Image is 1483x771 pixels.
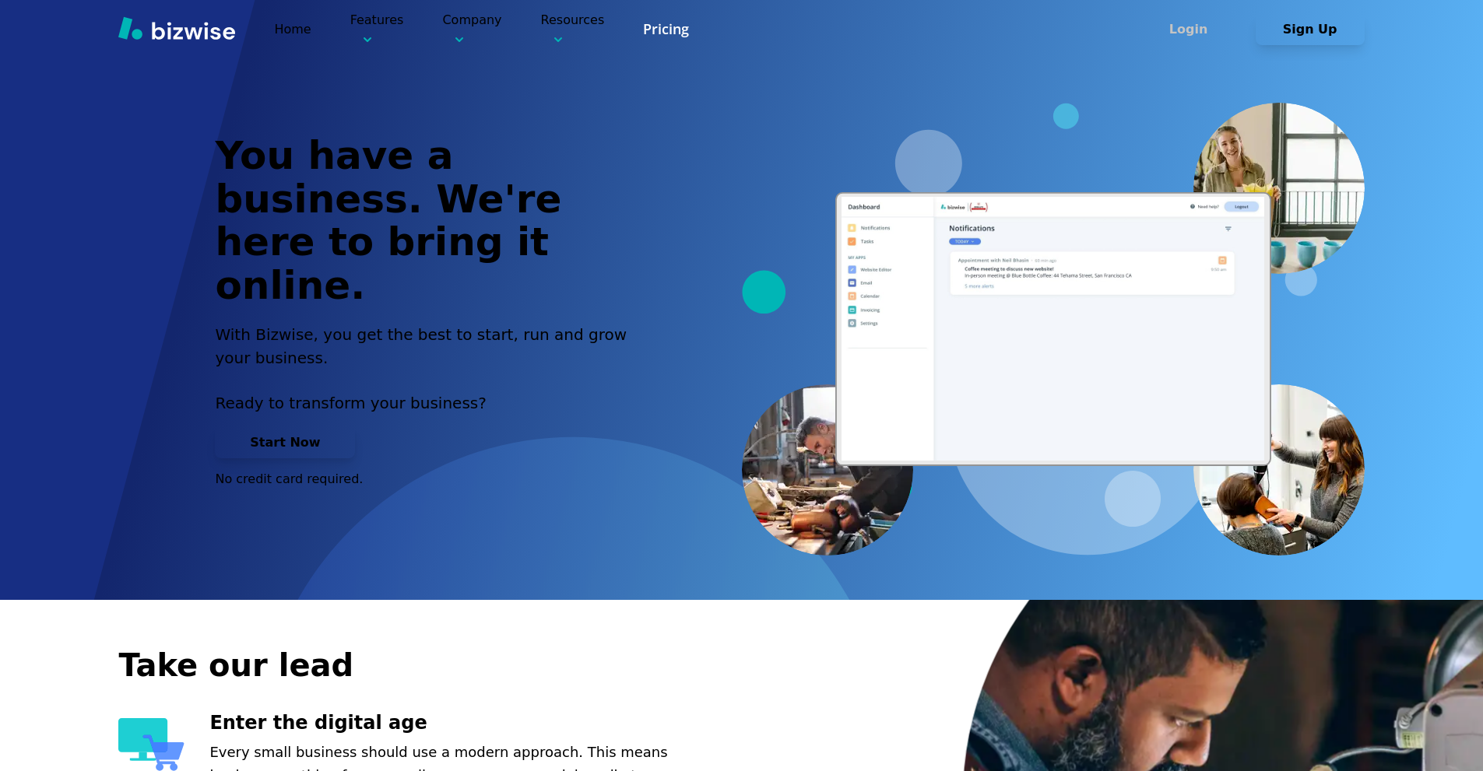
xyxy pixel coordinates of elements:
[1134,22,1256,37] a: Login
[215,323,645,370] h2: With Bizwise, you get the best to start, run and grow your business.
[215,435,355,450] a: Start Now
[541,11,605,47] p: Resources
[215,471,645,488] p: No credit card required.
[1256,22,1365,37] a: Sign Up
[215,135,645,307] h1: You have a business. We're here to bring it online.
[215,391,645,415] p: Ready to transform your business?
[350,11,404,47] p: Features
[1256,14,1365,45] button: Sign Up
[209,710,702,736] h3: Enter the digital age
[442,11,501,47] p: Company
[1134,14,1243,45] button: Login
[215,427,355,458] button: Start Now
[643,19,689,39] a: Pricing
[118,718,184,771] img: Enter the digital age Icon
[274,22,311,37] a: Home
[118,16,235,40] img: Bizwise Logo
[118,644,1286,686] h2: Take our lead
